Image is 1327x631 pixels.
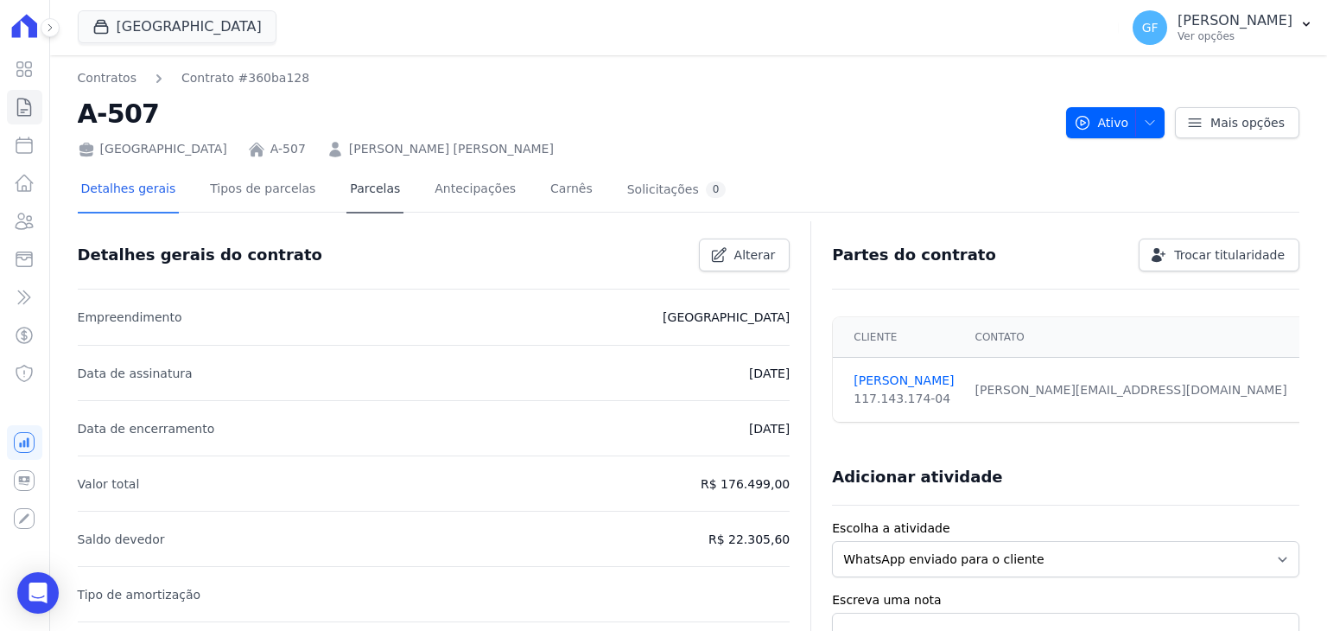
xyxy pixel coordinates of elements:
button: GF [PERSON_NAME] Ver opções [1119,3,1327,52]
p: Valor total [78,474,140,494]
a: Solicitações0 [624,168,730,214]
p: R$ 22.305,60 [708,529,790,550]
th: Contato [965,317,1298,358]
div: [PERSON_NAME][EMAIL_ADDRESS][DOMAIN_NAME] [975,381,1287,399]
div: 0 [706,182,727,198]
a: [PERSON_NAME] [854,372,954,390]
span: Alterar [734,246,776,264]
a: Contrato #360ba128 [181,69,309,87]
p: Saldo devedor [78,529,165,550]
span: Trocar titularidade [1174,246,1285,264]
a: Alterar [699,239,790,271]
nav: Breadcrumb [78,69,310,87]
div: [GEOGRAPHIC_DATA] [78,140,227,158]
a: Mais opções [1175,107,1299,138]
div: 117.143.174-04 [854,390,954,408]
h2: A-507 [78,94,1052,133]
div: Open Intercom Messenger [17,572,59,614]
p: Tipo de amortização [78,584,201,605]
h3: Detalhes gerais do contrato [78,245,322,265]
p: [DATE] [749,363,790,384]
a: Contratos [78,69,137,87]
span: Mais opções [1210,114,1285,131]
a: Carnês [547,168,596,214]
p: Data de assinatura [78,363,193,384]
span: GF [1142,22,1159,34]
p: [DATE] [749,418,790,439]
p: R$ 176.499,00 [701,474,790,494]
p: Empreendimento [78,307,182,328]
div: Solicitações [627,182,727,198]
p: [PERSON_NAME] [1178,12,1292,29]
a: Trocar titularidade [1139,239,1299,271]
nav: Breadcrumb [78,69,1052,87]
a: Detalhes gerais [78,168,180,214]
h3: Adicionar atividade [832,467,1002,488]
th: Cliente [833,317,964,358]
a: Antecipações [431,168,519,214]
span: Ativo [1074,107,1129,138]
h3: Partes do contrato [832,245,996,265]
p: [GEOGRAPHIC_DATA] [663,307,790,328]
a: Tipos de parcelas [206,168,319,214]
label: Escreva uma nota [832,591,1299,609]
label: Escolha a atividade [832,519,1299,538]
a: A-507 [270,140,306,158]
a: Parcelas [346,168,403,214]
p: Ver opções [1178,29,1292,43]
a: [PERSON_NAME] [PERSON_NAME] [349,140,554,158]
p: Data de encerramento [78,418,215,439]
button: Ativo [1066,107,1165,138]
button: [GEOGRAPHIC_DATA] [78,10,276,43]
